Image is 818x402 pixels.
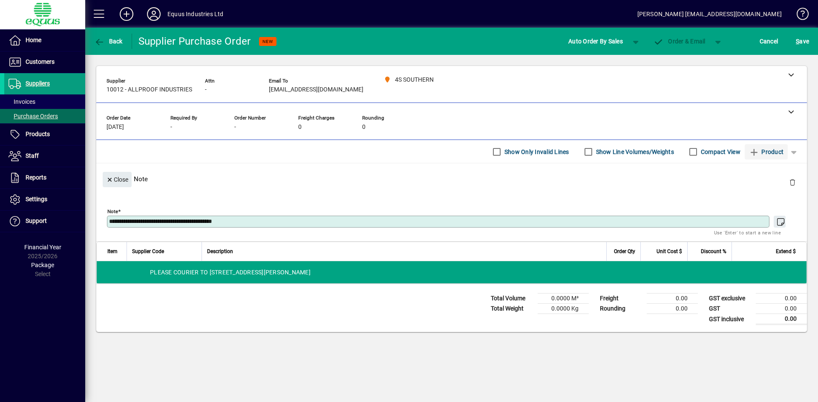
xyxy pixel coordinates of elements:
td: Total Weight [487,304,538,314]
mat-hint: Use 'Enter' to start a new line [714,228,781,237]
app-page-header-button: Delete [782,178,803,186]
button: Close [103,172,132,187]
span: Back [94,38,123,45]
button: Delete [782,172,803,192]
td: GST exclusive [705,294,756,304]
td: GST inclusive [705,314,756,325]
div: Supplier Purchase Order [138,34,251,48]
td: 0.00 [756,314,807,325]
button: Add [113,6,140,22]
div: Equus Industries Ltd [167,7,224,21]
span: Suppliers [26,80,50,87]
span: Description [207,247,233,256]
a: Settings [4,189,85,210]
span: Staff [26,152,39,159]
a: Home [4,30,85,51]
span: Settings [26,196,47,202]
span: Supplier Code [132,247,164,256]
a: Purchase Orders [4,109,85,123]
label: Show Only Invalid Lines [503,148,569,156]
span: Purchase Orders [9,113,58,120]
span: Extend $ [776,247,796,256]
span: Customers [26,58,55,65]
a: Knowledge Base [790,2,807,29]
span: Item [107,247,118,256]
span: Cancel [760,34,778,48]
div: Note [96,163,807,194]
app-page-header-button: Back [85,34,132,49]
span: Order Qty [614,247,635,256]
button: Back [92,34,125,49]
td: Freight [596,294,647,304]
a: Staff [4,145,85,167]
span: - [170,124,172,131]
span: Product [749,145,783,159]
td: 0.00 [647,294,698,304]
button: Auto Order By Sales [564,34,627,49]
span: S [796,38,799,45]
td: 0.0000 Kg [538,304,589,314]
span: Unit Cost $ [657,247,682,256]
mat-label: Note [107,208,118,214]
td: GST [705,304,756,314]
span: ave [796,34,809,48]
span: Support [26,217,47,224]
span: - [234,124,236,131]
td: 0.0000 M³ [538,294,589,304]
span: 0 [362,124,366,131]
span: Home [26,37,41,43]
label: Compact View [699,148,740,156]
span: Products [26,131,50,137]
a: Invoices [4,94,85,109]
td: 0.00 [756,304,807,314]
span: NEW [262,39,273,44]
td: Total Volume [487,294,538,304]
span: Discount % [701,247,726,256]
a: Support [4,211,85,232]
a: Products [4,124,85,145]
span: 10012 - ALLPROOF INDUSTRIES [107,86,192,93]
span: [DATE] [107,124,124,131]
span: Reports [26,174,46,181]
span: - [205,86,207,93]
span: Auto Order By Sales [568,34,623,48]
a: Customers [4,51,85,73]
a: Reports [4,167,85,188]
span: [EMAIL_ADDRESS][DOMAIN_NAME] [269,86,363,93]
button: Profile [140,6,167,22]
span: 0 [298,124,302,131]
button: Cancel [758,34,781,49]
button: Order & Email [649,34,710,49]
span: Financial Year [24,244,61,251]
span: Close [106,173,128,187]
td: Rounding [596,304,647,314]
td: 0.00 [756,294,807,304]
label: Show Line Volumes/Weights [594,148,674,156]
span: Order & Email [654,38,706,45]
span: Invoices [9,98,35,105]
button: Save [794,34,811,49]
td: 0.00 [647,304,698,314]
app-page-header-button: Close [101,175,134,183]
div: PLEASE COURIER TO [STREET_ADDRESS][PERSON_NAME] [97,261,806,283]
button: Product [745,144,788,160]
span: Package [31,262,54,268]
div: [PERSON_NAME] [EMAIL_ADDRESS][DOMAIN_NAME] [637,7,782,21]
